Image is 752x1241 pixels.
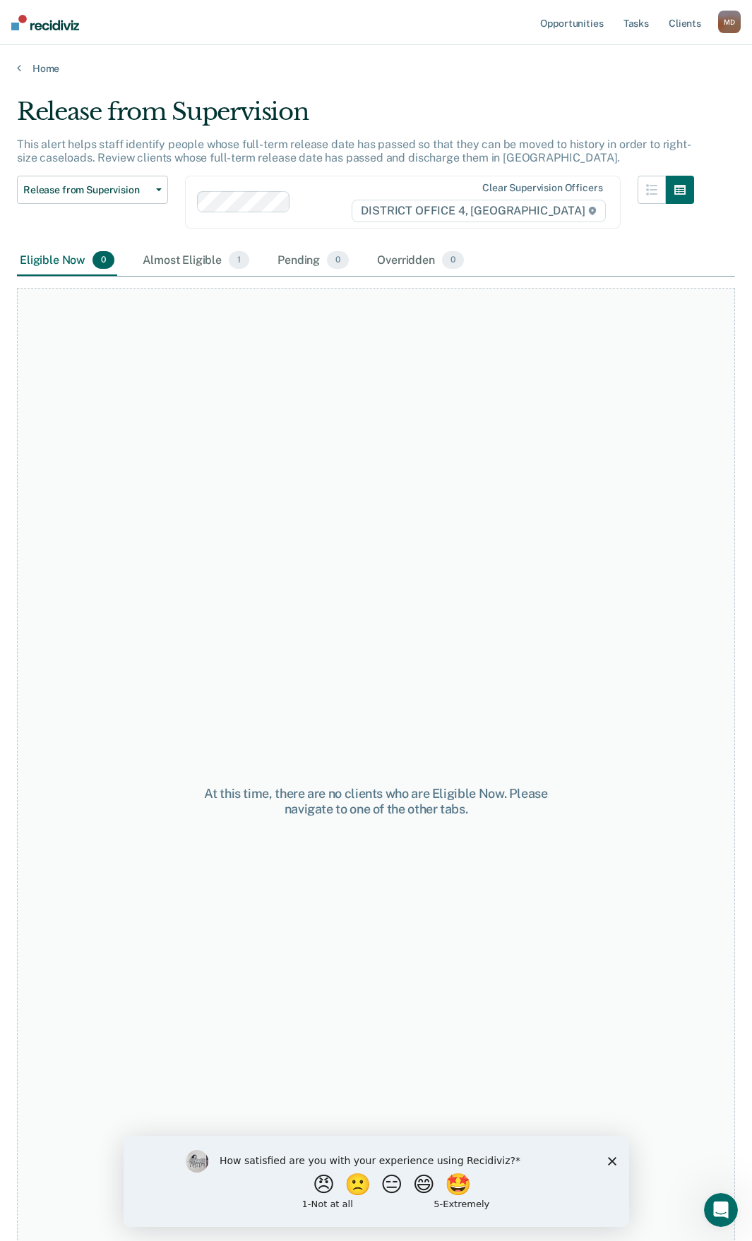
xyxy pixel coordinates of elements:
[704,1193,738,1227] iframe: Intercom live chat
[327,251,349,270] span: 0
[17,138,691,164] p: This alert helps staff identify people whose full-term release date has passed so that they can b...
[229,251,249,270] span: 1
[11,15,79,30] img: Recidiviz
[17,176,168,204] button: Release from Supervision
[124,1136,629,1227] iframe: Survey by Kim from Recidiviz
[374,246,467,277] div: Overridden0
[17,62,735,75] a: Home
[718,11,741,33] div: M D
[17,246,117,277] div: Eligible Now0
[442,251,464,270] span: 0
[352,200,605,222] span: DISTRICT OFFICE 4, [GEOGRAPHIC_DATA]
[140,246,252,277] div: Almost Eligible1
[718,11,741,33] button: MD
[275,246,352,277] div: Pending0
[23,184,150,196] span: Release from Supervision
[92,251,114,270] span: 0
[197,786,556,816] div: At this time, there are no clients who are Eligible Now. Please navigate to one of the other tabs.
[482,182,602,194] div: Clear supervision officers
[17,97,694,138] div: Release from Supervision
